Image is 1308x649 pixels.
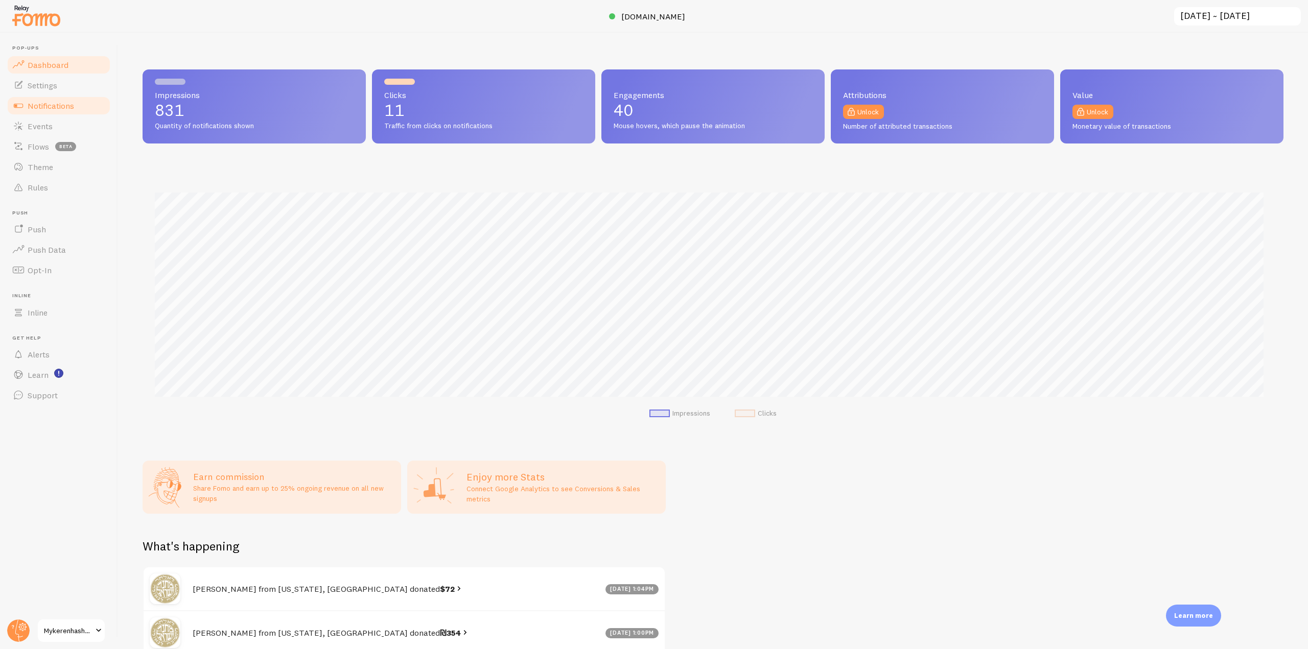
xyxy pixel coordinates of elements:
[6,365,111,385] a: Learn
[6,344,111,365] a: Alerts
[735,409,777,418] li: Clicks
[843,91,1042,99] span: Attributions
[28,101,74,111] span: Notifications
[843,105,884,119] a: Unlock
[605,628,659,638] div: [DATE] 1:00pm
[28,370,49,380] span: Learn
[6,260,111,280] a: Opt-In
[6,302,111,323] a: Inline
[28,60,68,70] span: Dashboard
[54,369,63,378] svg: <p>Watch New Feature Tutorials!</p>
[384,91,583,99] span: Clicks
[12,45,111,52] span: Pop-ups
[6,385,111,405] a: Support
[193,483,395,503] p: Share Fomo and earn up to 25% ongoing revenue on all new signups
[384,102,583,118] p: 11
[143,538,239,554] h2: What's happening
[614,91,812,99] span: Engagements
[28,162,53,172] span: Theme
[193,628,599,638] h4: [PERSON_NAME] from [US_STATE], [GEOGRAPHIC_DATA] donated
[6,239,111,260] a: Push Data
[6,116,111,136] a: Events
[12,210,111,217] span: Push
[1166,605,1221,627] div: Learn more
[155,91,354,99] span: Impressions
[466,484,660,504] p: Connect Google Analytics to see Conversions & Sales metrics
[28,349,50,359] span: Alerts
[28,265,52,275] span: Opt-In
[466,470,660,484] h2: Enjoy more Stats
[28,390,58,400] span: Support
[413,467,454,508] img: Google Analytics
[44,624,92,637] span: Mykerenhashana
[1072,91,1271,99] span: Value
[28,182,48,193] span: Rules
[28,245,66,255] span: Push Data
[6,136,111,157] a: Flows beta
[155,102,354,118] p: 831
[407,461,666,514] a: Enjoy more Stats Connect Google Analytics to see Conversions & Sales metrics
[384,122,583,131] span: Traffic from clicks on notifications
[6,219,111,239] a: Push
[6,157,111,177] a: Theme
[193,471,395,483] h3: Earn commission
[11,3,62,29] img: fomo-relay-logo-orange.svg
[1072,105,1113,119] a: Unlock
[614,102,812,118] p: 40
[28,307,48,318] span: Inline
[28,80,57,90] span: Settings
[614,122,812,131] span: Mouse hovers, which pause the animation
[1174,611,1213,620] p: Learn more
[155,122,354,131] span: Quantity of notifications shown
[440,628,470,638] span: ₪354
[1072,122,1271,131] span: Monetary value of transactions
[843,122,1042,131] span: Number of attributed transactions
[28,224,46,234] span: Push
[649,409,710,418] li: Impressions
[440,584,463,594] span: $72
[6,55,111,75] a: Dashboard
[12,293,111,299] span: Inline
[193,584,599,594] h4: [PERSON_NAME] from [US_STATE], [GEOGRAPHIC_DATA] donated
[12,335,111,342] span: Get Help
[6,177,111,198] a: Rules
[6,75,111,95] a: Settings
[55,142,76,151] span: beta
[605,584,659,594] div: [DATE] 1:04pm
[28,141,49,152] span: Flows
[6,95,111,116] a: Notifications
[28,121,53,131] span: Events
[37,618,106,643] a: Mykerenhashana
